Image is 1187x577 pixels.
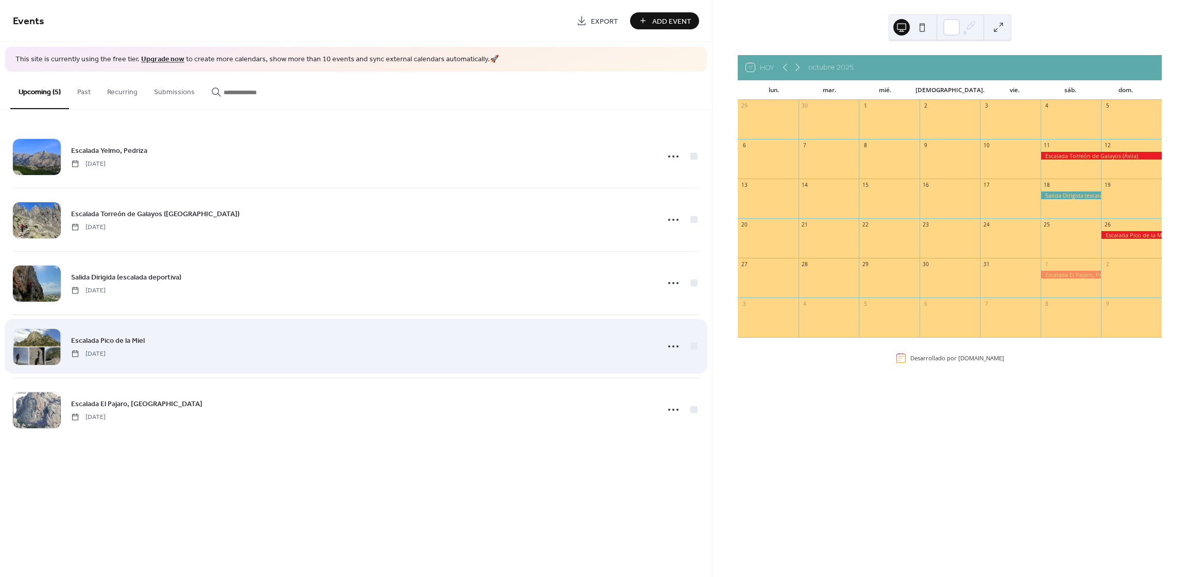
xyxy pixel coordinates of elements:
div: 28 [801,260,808,268]
div: 9 [1104,300,1111,307]
div: 31 [983,260,990,268]
div: 20 [741,221,748,228]
div: 29 [862,260,869,268]
div: 6 [922,300,929,307]
div: 4 [801,300,808,307]
div: 10 [983,142,990,149]
a: Salida Dirigida (escalada deportiva) [71,271,181,283]
div: Escalada Torreón de Galayos (Ávila) [1041,152,1162,160]
span: Events [13,11,44,31]
div: 25 [1043,221,1050,228]
div: sáb. [1042,80,1098,100]
div: 18 [1043,182,1050,189]
div: 7 [983,300,990,307]
div: 6 [741,142,748,149]
div: 7 [801,142,808,149]
div: 30 [922,260,929,268]
span: [DATE] [71,222,106,232]
div: 17 [983,182,990,189]
span: Escalada Pico de la Miel [71,335,145,346]
span: Escalada El Pajaro, [GEOGRAPHIC_DATA] [71,398,202,409]
a: Escalada Torreón de Galayos ([GEOGRAPHIC_DATA]) [71,208,240,220]
div: 11 [1043,142,1050,149]
div: Escalada Pico de la Miel [1101,231,1162,239]
span: [DATE] [71,412,106,422]
span: Salida Dirigida (escalada deportiva) [71,272,181,283]
a: Escalada Yelmo, Pedriza [71,145,147,156]
div: 14 [801,182,808,189]
button: Recurring [99,72,146,108]
div: 19 [1104,182,1111,189]
div: 15 [862,182,869,189]
div: 5 [862,300,869,307]
div: 21 [801,221,808,228]
a: Escalada El Pajaro, [GEOGRAPHIC_DATA] [71,398,202,410]
a: [DOMAIN_NAME] [958,354,1004,362]
div: 3 [741,300,748,307]
div: 29 [741,102,748,110]
div: lun. [746,80,802,100]
div: Escalada El Pajaro, Pedriza [1041,271,1101,278]
span: Escalada Torreón de Galayos ([GEOGRAPHIC_DATA]) [71,208,240,219]
span: Add Event [652,16,691,27]
div: 24 [983,221,990,228]
div: 23 [922,221,929,228]
div: vie. [987,80,1043,100]
div: [DEMOGRAPHIC_DATA]. [913,80,987,100]
div: Salida Dirigida (escalada deportiva) [1041,191,1101,199]
div: octubre 2025 [808,62,854,73]
button: Submissions [146,72,203,108]
button: Upcoming (5) [10,72,69,109]
div: 5 [1104,102,1111,110]
button: 17Hoy [742,61,777,74]
span: Export [591,16,618,27]
button: Past [69,72,99,108]
span: [DATE] [71,159,106,168]
div: 30 [801,102,808,110]
div: 9 [922,142,929,149]
div: 8 [1043,300,1050,307]
div: 22 [862,221,869,228]
button: Add Event [630,12,699,29]
div: 4 [1043,102,1050,110]
div: 3 [983,102,990,110]
div: 16 [922,182,929,189]
div: 1 [1043,260,1050,268]
div: 27 [741,260,748,268]
a: Escalada Pico de la Miel [71,335,145,346]
div: 12 [1104,142,1111,149]
div: 8 [862,142,869,149]
span: [DATE] [71,349,106,358]
div: 2 [922,102,929,110]
div: dom. [1098,80,1154,100]
span: This site is currently using the free tier. to create more calendars, show more than 10 events an... [15,55,499,65]
div: 13 [741,182,748,189]
div: 2 [1104,260,1111,268]
div: Desarrollado por [910,354,1004,362]
span: [DATE] [71,286,106,295]
a: Export [569,12,626,29]
a: Upgrade now [141,53,184,66]
div: mié. [857,80,913,100]
div: 1 [862,102,869,110]
span: Escalada Yelmo, Pedriza [71,145,147,156]
div: mar. [802,80,857,100]
div: 26 [1104,221,1111,228]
